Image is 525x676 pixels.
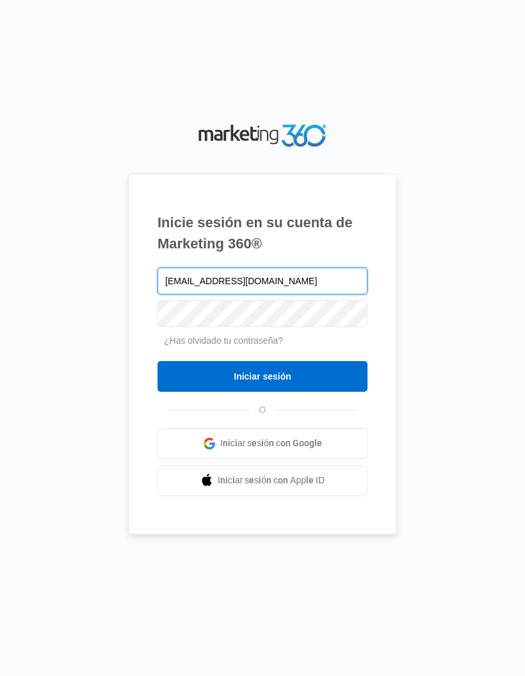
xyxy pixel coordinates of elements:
[164,335,283,346] a: ¿Has olvidado tu contraseña?
[218,475,325,485] font: Iniciar sesión con Apple ID
[157,214,352,252] font: Inicie sesión en su cuenta de Marketing 360®
[220,438,322,448] font: Iniciar sesión con Google
[259,405,266,415] font: O
[157,465,367,496] a: Iniciar sesión con Apple ID
[157,361,367,392] input: Iniciar sesión
[157,268,367,294] input: Correo electrónico
[157,428,367,459] a: Iniciar sesión con Google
